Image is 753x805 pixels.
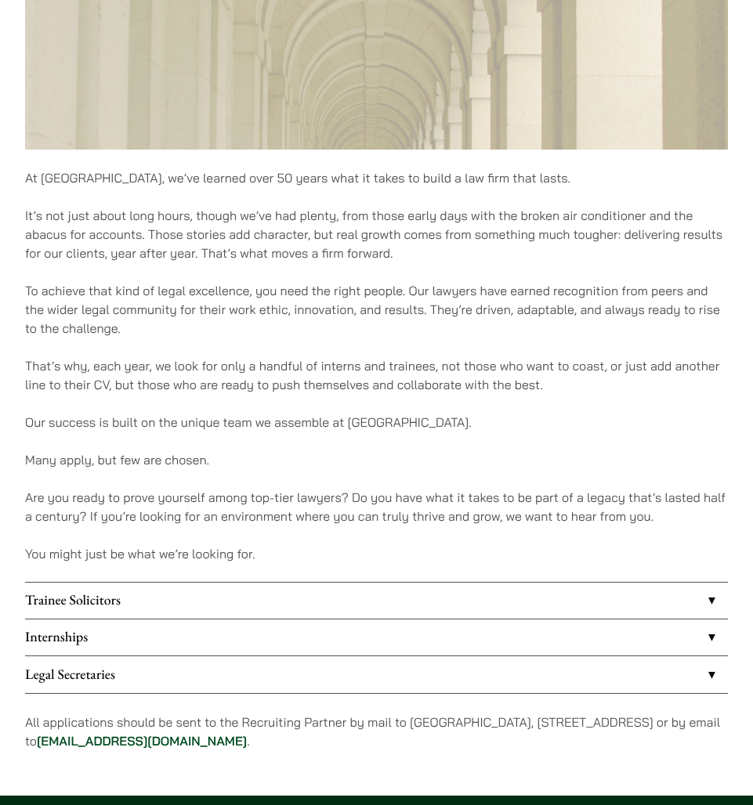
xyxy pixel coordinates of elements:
[25,281,728,338] p: To achieve that kind of legal excellence, you need the right people. Our lawyers have earned reco...
[25,544,728,563] p: You might just be what we’re looking for.
[25,656,728,692] a: Legal Secretaries
[25,488,728,525] p: Are you ready to prove yourself among top-tier lawyers? Do you have what it takes to be part of a...
[37,733,247,749] a: [EMAIL_ADDRESS][DOMAIN_NAME]
[25,356,728,394] p: That’s why, each year, we look for only a handful of interns and trainees, not those who want to ...
[25,206,728,262] p: It’s not just about long hours, though we’ve had plenty, from those early days with the broken ai...
[25,713,728,750] p: All applications should be sent to the Recruiting Partner by mail to [GEOGRAPHIC_DATA], [STREET_A...
[25,413,728,431] p: Our success is built on the unique team we assemble at [GEOGRAPHIC_DATA].
[25,619,728,655] a: Internships
[25,450,728,469] p: Many apply, but few are chosen.
[25,168,728,187] p: At [GEOGRAPHIC_DATA], we’ve learned over 50 years what it takes to build a law firm that lasts.
[25,583,728,619] a: Trainee Solicitors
